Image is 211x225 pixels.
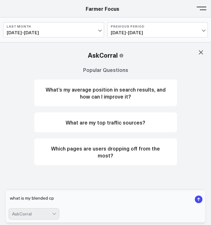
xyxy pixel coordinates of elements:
b: Previous Period [111,24,205,28]
div: AskCorral [12,211,52,216]
span: [DATE] - [DATE] [7,30,101,35]
button: Which pages are users dropping off from the most? [34,138,177,165]
button: What’s my average position in search results, and how can I improve it? [34,80,177,106]
button: Last Month[DATE]-[DATE] [3,22,104,37]
span: AskCorral [88,50,118,60]
button: What are my top traffic sources? [34,113,177,132]
a: Farmer Focus [86,5,119,12]
textarea: what is my blended [9,193,192,206]
h3: Popular Questions [34,66,177,73]
b: Last Month [7,24,101,28]
button: Previous Period[DATE]-[DATE] [107,22,208,37]
span: [DATE] - [DATE] [111,30,205,35]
